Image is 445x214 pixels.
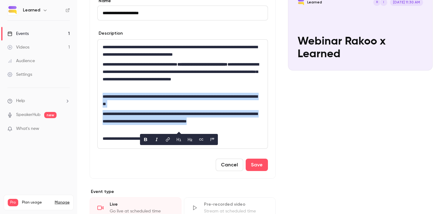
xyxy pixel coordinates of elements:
div: Videos [7,44,29,50]
div: editor [98,40,268,148]
h6: Learned [23,7,40,13]
button: link [163,135,173,144]
span: Help [16,98,25,104]
div: Pre-recorded video [204,201,268,208]
div: Audience [7,58,35,64]
span: new [44,112,57,118]
button: italic [152,135,162,144]
button: bold [141,135,150,144]
span: Plan usage [22,200,51,205]
label: Description [97,30,123,36]
span: What's new [16,126,39,132]
a: SpeakerHub [16,112,40,118]
img: Learned [8,5,18,15]
p: Event type [90,189,276,195]
section: description [97,39,268,149]
button: Cancel [216,159,243,171]
span: Pro [8,199,18,206]
div: Events [7,31,29,37]
div: Settings [7,71,32,78]
button: Save [246,159,268,171]
a: Manage [55,200,70,205]
button: blockquote [207,135,217,144]
li: help-dropdown-opener [7,98,70,104]
div: Live [110,201,174,208]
